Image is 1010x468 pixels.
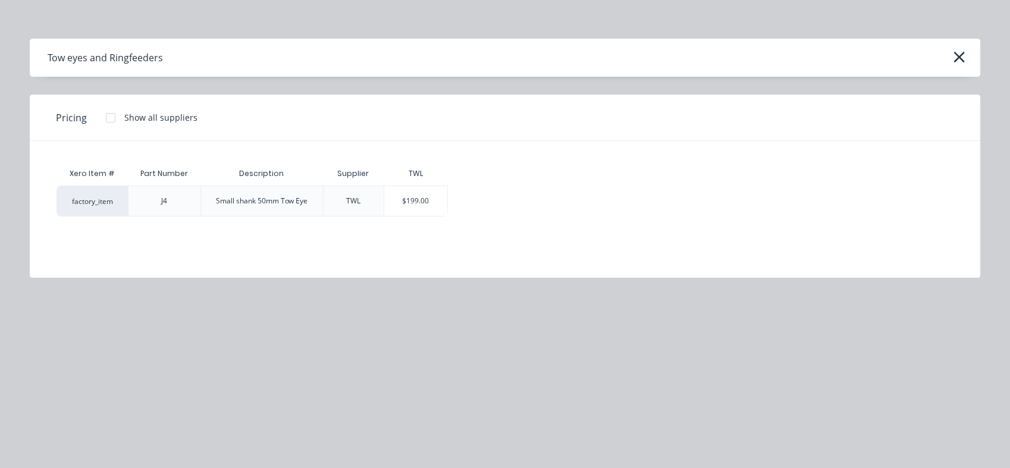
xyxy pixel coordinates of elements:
div: $199.00 [384,186,448,216]
span: Pricing [56,111,87,125]
div: Xero Item # [57,162,128,186]
div: Show all suppliers [124,111,197,124]
div: Small shank 50mm Tow Eye [216,196,308,206]
div: TWL [346,196,360,206]
div: factory_item [57,186,128,216]
div: TWL [409,168,423,179]
div: Tow eyes and Ringfeeders [48,51,163,65]
div: Description [230,159,293,189]
div: Part Number [131,159,197,189]
div: J4 [161,196,167,206]
div: Supplier [328,159,378,189]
